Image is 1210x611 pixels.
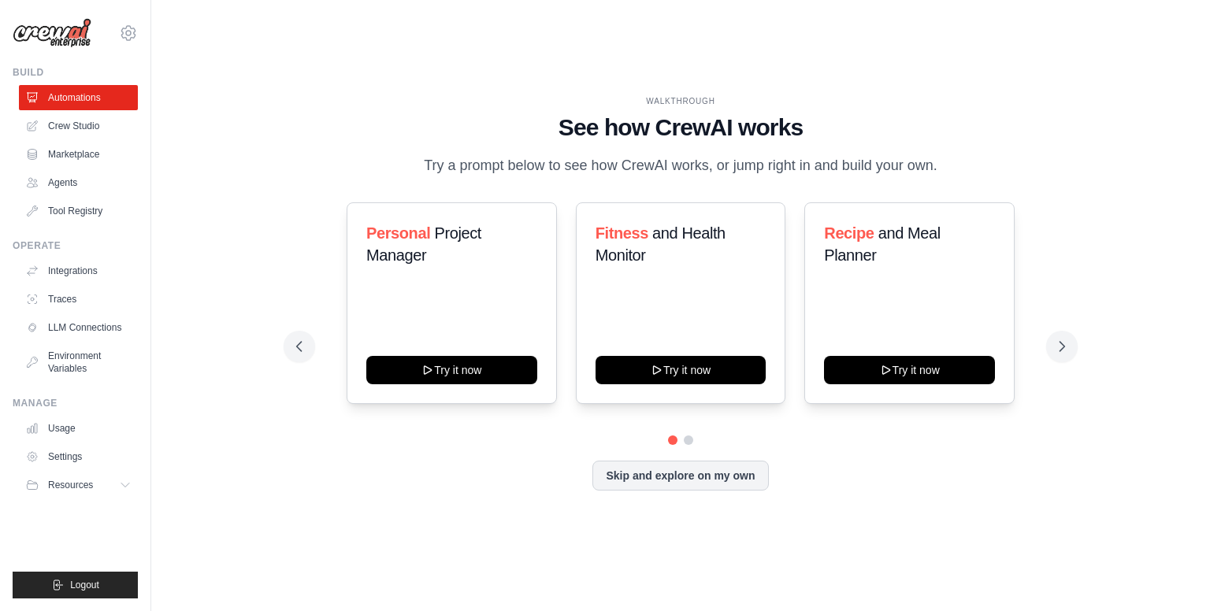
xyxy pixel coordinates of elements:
span: Fitness [596,224,648,242]
div: Manage [13,397,138,409]
div: Build [13,66,138,79]
span: Resources [48,479,93,491]
button: Resources [19,472,138,498]
button: Try it now [596,356,766,384]
a: Environment Variables [19,343,138,381]
a: Automations [19,85,138,110]
button: Logout [13,572,138,598]
a: Tool Registry [19,198,138,224]
span: Personal [366,224,430,242]
span: Project Manager [366,224,481,264]
button: Try it now [824,356,995,384]
span: Logout [70,579,99,591]
div: Operate [13,239,138,252]
button: Skip and explore on my own [592,461,768,491]
a: LLM Connections [19,315,138,340]
span: Recipe [824,224,874,242]
a: Crew Studio [19,113,138,139]
span: and Meal Planner [824,224,940,264]
button: Try it now [366,356,537,384]
a: Settings [19,444,138,469]
img: Logo [13,18,91,48]
span: and Health Monitor [596,224,726,264]
a: Agents [19,170,138,195]
div: WALKTHROUGH [296,95,1065,107]
a: Usage [19,416,138,441]
a: Traces [19,287,138,312]
a: Marketplace [19,142,138,167]
p: Try a prompt below to see how CrewAI works, or jump right in and build your own. [416,154,945,177]
h1: See how CrewAI works [296,113,1065,142]
a: Integrations [19,258,138,283]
